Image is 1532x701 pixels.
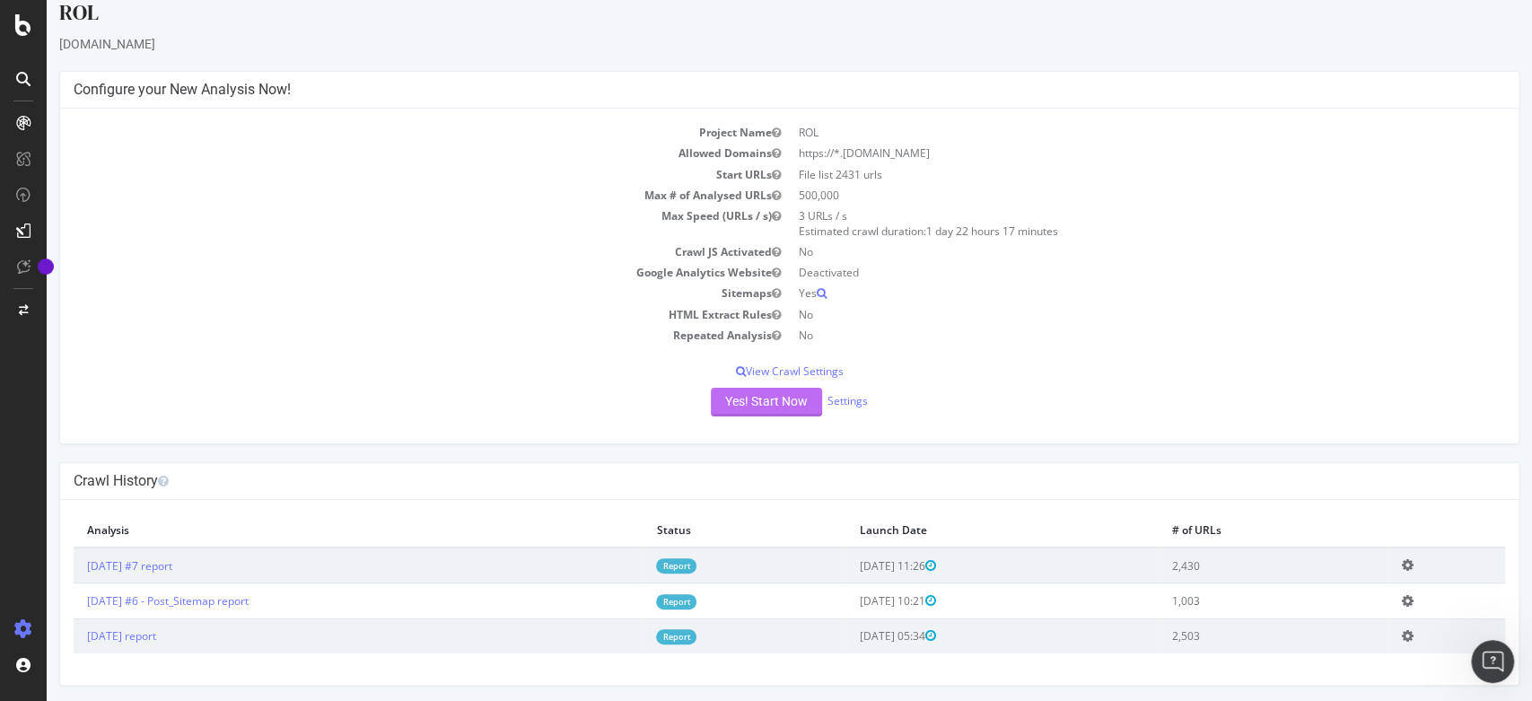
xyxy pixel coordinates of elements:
[27,304,743,325] td: HTML Extract Rules
[800,513,1111,548] th: Launch Date
[609,558,650,574] a: Report
[13,35,1473,53] div: [DOMAIN_NAME]
[27,241,743,262] td: Crawl JS Activated
[1111,548,1342,583] td: 2,430
[40,628,109,644] a: [DATE] report
[38,258,54,275] div: Tooltip anchor
[609,629,650,644] a: Report
[27,122,743,143] td: Project Name
[743,325,1459,346] td: No
[813,593,889,609] span: [DATE] 10:21
[743,143,1459,163] td: https://*.[DOMAIN_NAME]
[27,185,743,206] td: Max # of Analysed URLs
[743,185,1459,206] td: 500,000
[1111,618,1342,653] td: 2,503
[880,223,1011,239] span: 1 day 22 hours 17 minutes
[40,593,202,609] a: [DATE] #6 - Post_Sitemap report
[1471,640,1514,683] iframe: Intercom live chat
[27,513,596,548] th: Analysis
[743,241,1459,262] td: No
[27,262,743,283] td: Google Analytics Website
[743,122,1459,143] td: ROL
[609,594,650,609] a: Report
[27,472,1458,490] h4: Crawl History
[27,143,743,163] td: Allowed Domains
[27,164,743,185] td: Start URLs
[743,206,1459,241] td: 3 URLs / s Estimated crawl duration:
[27,206,743,241] td: Max Speed (URLs / s)
[27,283,743,303] td: Sitemaps
[1111,583,1342,618] td: 1,003
[813,628,889,644] span: [DATE] 05:34
[596,513,800,548] th: Status
[664,388,775,416] button: Yes! Start Now
[27,81,1458,99] h4: Configure your New Analysis Now!
[743,262,1459,283] td: Deactivated
[743,304,1459,325] td: No
[743,164,1459,185] td: File list 2431 urls
[27,364,1458,379] p: View Crawl Settings
[40,558,126,574] a: [DATE] #7 report
[27,325,743,346] td: Repeated Analysis
[781,393,821,408] a: Settings
[1111,513,1342,548] th: # of URLs
[813,558,889,574] span: [DATE] 11:26
[743,283,1459,303] td: Yes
